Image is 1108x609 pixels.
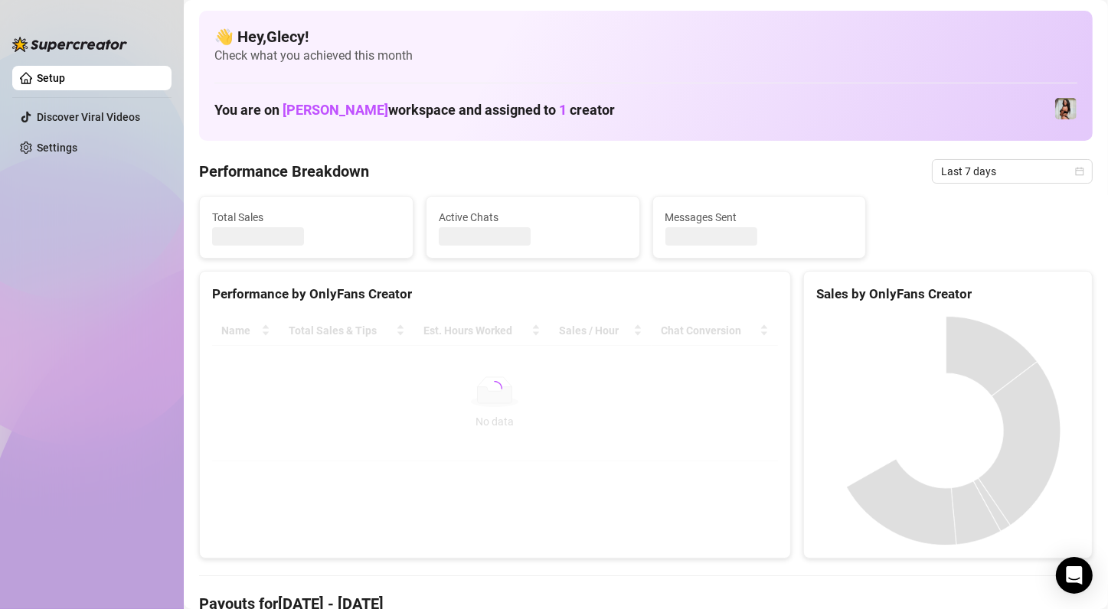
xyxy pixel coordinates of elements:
[12,37,127,52] img: logo-BBDzfeDw.svg
[816,284,1080,304] div: Sales by OnlyFans Creator
[484,378,505,399] span: loading
[665,209,854,226] span: Messages Sent
[214,26,1077,47] h4: 👋 Hey, Glecy !
[37,142,77,154] a: Settings
[439,209,627,226] span: Active Chats
[214,102,615,119] h1: You are on workspace and assigned to creator
[1075,167,1084,176] span: calendar
[212,209,400,226] span: Total Sales
[1055,98,1077,119] img: Kendra (@kendralust)
[199,161,369,182] h4: Performance Breakdown
[37,111,140,123] a: Discover Viral Videos
[37,72,65,84] a: Setup
[212,284,778,304] div: Performance by OnlyFans Creator
[283,102,388,118] span: [PERSON_NAME]
[1056,557,1093,594] div: Open Intercom Messenger
[941,160,1083,183] span: Last 7 days
[214,47,1077,64] span: Check what you achieved this month
[559,102,567,118] span: 1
